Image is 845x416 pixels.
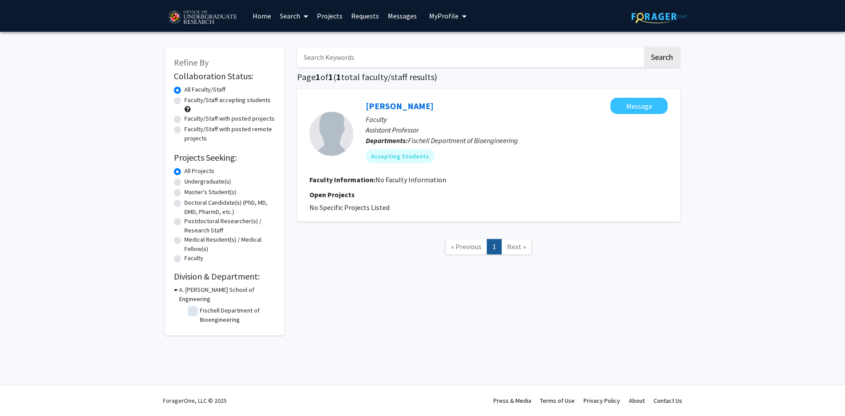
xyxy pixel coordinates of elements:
iframe: Chat [7,376,37,409]
label: Fischell Department of Bioengineering [200,306,273,324]
div: ForagerOne, LLC © 2025 [163,385,227,416]
a: Projects [312,0,347,31]
span: « Previous [451,242,481,251]
span: No Faculty Information [375,175,446,184]
h1: Page of ( total faculty/staff results) [297,72,680,82]
a: Next Page [501,239,532,254]
span: Next » [507,242,526,251]
b: Faculty Information: [309,175,375,184]
a: About [629,397,645,405]
label: Undergraduate(s) [184,177,231,186]
h2: Collaboration Status: [174,71,275,81]
a: Requests [347,0,383,31]
span: Refine By [174,57,209,68]
a: Contact Us [654,397,682,405]
a: Press & Media [493,397,531,405]
p: Open Projects [309,189,668,200]
label: Master's Student(s) [184,188,236,197]
span: No Specific Projects Listed [309,203,389,212]
label: Faculty/Staff accepting students [184,96,271,105]
span: 1 [316,71,320,82]
p: Faculty [366,114,668,125]
label: Faculty [184,254,203,263]
label: Postdoctoral Researcher(s) / Research Staff [184,217,275,235]
input: Search Keywords [297,47,643,67]
label: Doctoral Candidate(s) (PhD, MD, DMD, PharmD, etc.) [184,198,275,217]
label: Medical Resident(s) / Medical Fellow(s) [184,235,275,254]
a: [PERSON_NAME] [366,100,434,111]
a: Messages [383,0,421,31]
a: Home [248,0,276,31]
h3: A. [PERSON_NAME] School of Engineering [179,285,275,304]
nav: Page navigation [297,230,680,266]
a: Privacy Policy [584,397,620,405]
a: Search [276,0,312,31]
img: University of Maryland Logo [165,7,239,29]
h2: Projects Seeking: [174,152,275,163]
span: 1 [336,71,341,82]
label: All Projects [184,166,214,176]
a: Terms of Use [540,397,575,405]
mat-chip: Accepting Students [366,149,434,163]
label: Faculty/Staff with posted remote projects [184,125,275,143]
img: ForagerOne Logo [632,10,687,23]
p: Assistant Professor [366,125,668,135]
h2: Division & Department: [174,271,275,282]
label: All Faculty/Staff [184,85,225,94]
b: Departments: [366,136,408,145]
span: 1 [328,71,333,82]
button: Message Alexander Xu [610,98,668,114]
span: My Profile [429,11,459,20]
button: Search [644,47,680,67]
label: Faculty/Staff with posted projects [184,114,275,123]
a: 1 [487,239,502,254]
span: Fischell Department of Bioengineering [408,136,518,145]
a: Previous Page [445,239,487,254]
